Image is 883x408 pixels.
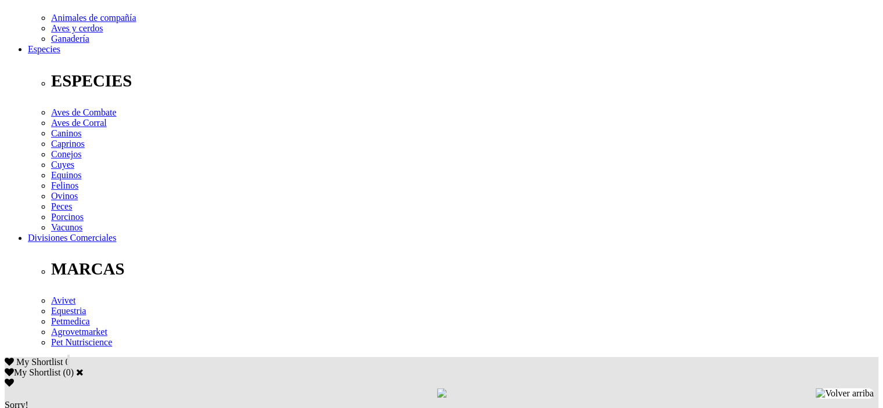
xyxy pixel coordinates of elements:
[51,259,878,279] p: MARCAS
[65,357,70,367] span: 0
[51,327,107,337] a: Agrovetmarket
[51,306,86,316] a: Equestria
[51,191,78,201] a: Ovinos
[51,212,84,222] a: Porcinos
[76,367,84,377] a: Cerrar
[51,149,81,159] a: Conejos
[51,139,85,149] a: Caprinos
[51,337,112,347] a: Pet Nutriscience
[16,357,63,367] span: My Shortlist
[51,201,72,211] a: Peces
[51,180,78,190] a: Felinos
[28,44,60,54] a: Especies
[51,295,75,305] a: Avivet
[28,233,116,243] a: Divisiones Comerciales
[5,367,60,377] label: My Shortlist
[51,13,136,23] a: Animales de compañía
[51,222,82,232] a: Vacunos
[66,367,71,377] label: 0
[51,71,878,91] p: ESPECIES
[51,170,81,180] a: Equinos
[51,34,89,44] a: Ganadería
[51,118,107,128] a: Aves de Corral
[51,316,90,326] a: Petmedica
[51,107,117,117] a: Aves de Combate
[51,160,74,169] a: Cuyes
[63,367,74,377] span: ( )
[816,388,874,399] img: Volver arriba
[51,128,81,138] a: Caninos
[51,23,103,33] a: Aves y cerdos
[437,388,446,398] img: loading.gif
